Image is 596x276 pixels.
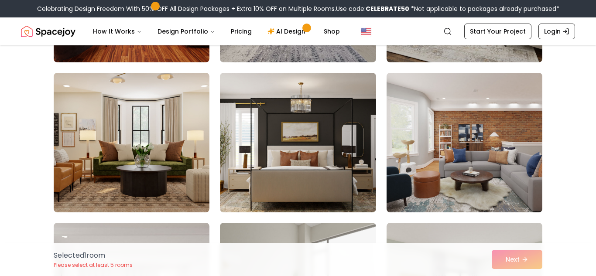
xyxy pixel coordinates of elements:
[86,23,149,40] button: How It Works
[21,23,75,40] a: Spacejoy
[21,17,575,45] nav: Global
[336,4,409,13] span: Use code:
[317,23,347,40] a: Shop
[54,262,133,269] p: Please select at least 5 rooms
[383,69,546,216] img: Room room-81
[260,23,315,40] a: AI Design
[54,250,133,261] p: Selected 1 room
[224,23,259,40] a: Pricing
[538,24,575,39] a: Login
[151,23,222,40] button: Design Portfolio
[86,23,347,40] nav: Main
[37,4,559,13] div: Celebrating Design Freedom With 50% OFF All Design Packages + Extra 10% OFF on Multiple Rooms.
[464,24,531,39] a: Start Your Project
[54,73,209,212] img: Room room-79
[21,23,75,40] img: Spacejoy Logo
[366,4,409,13] b: CELEBRATE50
[361,26,371,37] img: United States
[220,73,376,212] img: Room room-80
[409,4,559,13] span: *Not applicable to packages already purchased*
